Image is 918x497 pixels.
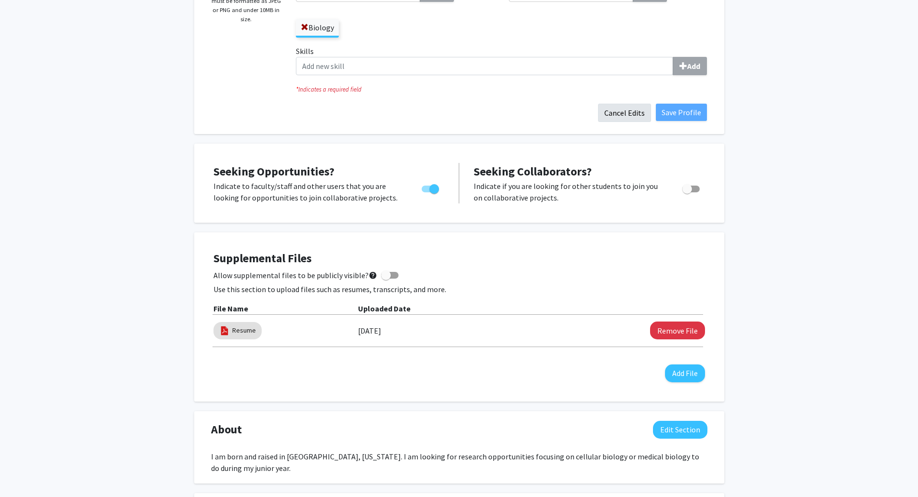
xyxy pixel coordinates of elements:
div: I am born and raised in [GEOGRAPHIC_DATA], [US_STATE]. I am looking for research opportunities fo... [211,451,707,474]
input: SkillsAdd [296,57,673,75]
b: File Name [213,304,248,313]
span: About [211,421,242,438]
a: Resume [232,325,256,336]
span: Seeking Collaborators? [474,164,592,179]
span: Allow supplemental files to be publicly visible? [213,269,377,281]
button: Skills [673,57,707,75]
mat-icon: help [369,269,377,281]
img: pdf_icon.png [219,325,230,336]
p: Indicate if you are looking for other students to join you on collaborative projects. [474,180,664,203]
b: Add [687,61,700,71]
label: Biology [296,19,339,36]
div: Toggle [418,180,444,195]
span: Seeking Opportunities? [213,164,334,179]
label: Skills [296,45,707,75]
button: Save Profile [656,104,707,121]
button: Edit About [653,421,707,439]
i: Indicates a required field [296,85,707,94]
b: Uploaded Date [358,304,411,313]
iframe: Chat [7,454,41,490]
p: Use this section to upload files such as resumes, transcripts, and more. [213,283,705,295]
button: Add File [665,364,705,382]
button: Remove Resume File [650,322,705,339]
button: Cancel Edits [598,104,651,122]
label: [DATE] [358,322,381,339]
p: Indicate to faculty/staff and other users that you are looking for opportunities to join collabor... [213,180,403,203]
div: Toggle [679,180,705,195]
h4: Supplemental Files [213,252,705,266]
